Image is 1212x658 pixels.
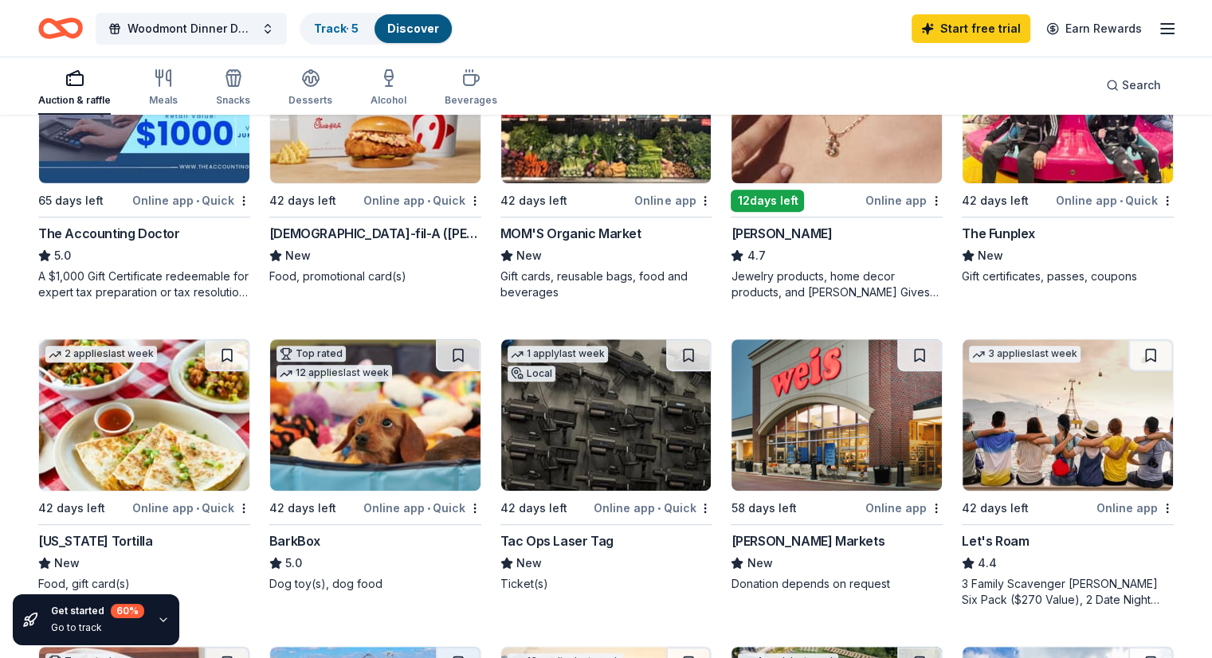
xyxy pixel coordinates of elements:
[501,339,712,491] img: Image for Tac Ops Laser Tag
[363,498,481,518] div: Online app Quick
[371,94,406,107] div: Alcohol
[427,194,430,207] span: •
[277,365,392,382] div: 12 applies last week
[1096,498,1174,518] div: Online app
[1120,194,1123,207] span: •
[387,22,439,35] a: Discover
[38,576,250,592] div: Food, gift card(s)
[51,604,144,618] div: Get started
[865,498,943,518] div: Online app
[277,346,346,362] div: Top rated
[38,10,83,47] a: Home
[149,94,178,107] div: Meals
[1122,76,1161,95] span: Search
[269,499,336,518] div: 42 days left
[516,554,542,573] span: New
[269,31,481,284] a: Image for Chick-fil-A (Morris Plains)Local42 days leftOnline app•Quick[DEMOGRAPHIC_DATA]-fil-A ([...
[912,14,1030,43] a: Start free trial
[747,554,772,573] span: New
[445,62,497,115] button: Beverages
[216,62,250,115] button: Snacks
[314,22,359,35] a: Track· 5
[657,502,661,515] span: •
[38,531,152,550] div: [US_STATE] Tortilla
[54,554,80,573] span: New
[516,246,542,265] span: New
[96,13,287,45] button: Woodmont Dinner Dance and Tricky Tray
[500,339,712,592] a: Image for Tac Ops Laser Tag1 applylast weekLocal42 days leftOnline app•QuickTac Ops Laser TagNewT...
[445,94,497,107] div: Beverages
[427,502,430,515] span: •
[594,498,712,518] div: Online app Quick
[45,346,157,362] div: 2 applies last week
[634,190,712,210] div: Online app
[962,31,1174,284] a: Image for The FunplexLocal42 days leftOnline app•QuickThe FunplexNewGift certificates, passes, co...
[38,499,105,518] div: 42 days left
[216,94,250,107] div: Snacks
[38,94,111,107] div: Auction & raffle
[38,191,104,210] div: 65 days left
[962,191,1029,210] div: 42 days left
[149,62,178,115] button: Meals
[978,246,1003,265] span: New
[962,268,1174,284] div: Gift certificates, passes, coupons
[132,190,250,210] div: Online app Quick
[731,576,943,592] div: Donation depends on request
[731,190,804,212] div: 12 days left
[288,94,332,107] div: Desserts
[288,62,332,115] button: Desserts
[500,499,567,518] div: 42 days left
[1056,190,1174,210] div: Online app Quick
[269,576,481,592] div: Dog toy(s), dog food
[500,531,614,550] div: Tac Ops Laser Tag
[196,502,199,515] span: •
[38,62,111,115] button: Auction & raffle
[269,531,320,550] div: BarkBox
[39,339,249,491] img: Image for California Tortilla
[269,224,481,243] div: [DEMOGRAPHIC_DATA]-fil-A ([PERSON_NAME][GEOGRAPHIC_DATA])
[269,191,336,210] div: 42 days left
[38,224,180,243] div: The Accounting Doctor
[962,531,1029,550] div: Let's Roam
[865,190,943,210] div: Online app
[270,339,480,491] img: Image for BarkBox
[196,194,199,207] span: •
[500,191,567,210] div: 42 days left
[731,499,796,518] div: 58 days left
[731,31,943,300] a: Image for Kendra ScottTop rated10 applieslast week12days leftOnline app[PERSON_NAME]4.7Jewelry pr...
[962,224,1035,243] div: The Funplex
[285,246,311,265] span: New
[38,268,250,300] div: A $1,000 Gift Certificate redeemable for expert tax preparation or tax resolution services—recipi...
[1093,69,1174,101] button: Search
[500,224,641,243] div: MOM'S Organic Market
[969,346,1081,362] div: 3 applies last week
[300,13,453,45] button: Track· 5Discover
[962,576,1174,608] div: 3 Family Scavenger [PERSON_NAME] Six Pack ($270 Value), 2 Date Night Scavenger [PERSON_NAME] Two ...
[978,554,997,573] span: 4.4
[962,339,1174,608] a: Image for Let's Roam3 applieslast week42 days leftOnline appLet's Roam4.43 Family Scavenger [PERS...
[963,339,1173,491] img: Image for Let's Roam
[731,339,943,592] a: Image for Weis Markets58 days leftOnline app[PERSON_NAME] MarketsNewDonation depends on request
[54,246,71,265] span: 5.0
[731,224,832,243] div: [PERSON_NAME]
[38,339,250,592] a: Image for California Tortilla2 applieslast week42 days leftOnline app•Quick[US_STATE] TortillaNew...
[371,62,406,115] button: Alcohol
[731,531,884,550] div: [PERSON_NAME] Markets
[500,576,712,592] div: Ticket(s)
[51,621,144,634] div: Go to track
[111,604,144,618] div: 60 %
[285,554,302,573] span: 5.0
[747,246,765,265] span: 4.7
[1037,14,1151,43] a: Earn Rewards
[269,339,481,592] a: Image for BarkBoxTop rated12 applieslast week42 days leftOnline app•QuickBarkBox5.0Dog toy(s), do...
[732,339,942,491] img: Image for Weis Markets
[508,346,608,362] div: 1 apply last week
[363,190,481,210] div: Online app Quick
[127,19,255,38] span: Woodmont Dinner Dance and Tricky Tray
[731,268,943,300] div: Jewelry products, home decor products, and [PERSON_NAME] Gives Back event in-store or online (or ...
[269,268,481,284] div: Food, promotional card(s)
[132,498,250,518] div: Online app Quick
[500,31,712,300] a: Image for MOM'S Organic Market1 applylast week42 days leftOnline appMOM'S Organic MarketNewGift c...
[500,268,712,300] div: Gift cards, reusable bags, food and beverages
[962,499,1029,518] div: 42 days left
